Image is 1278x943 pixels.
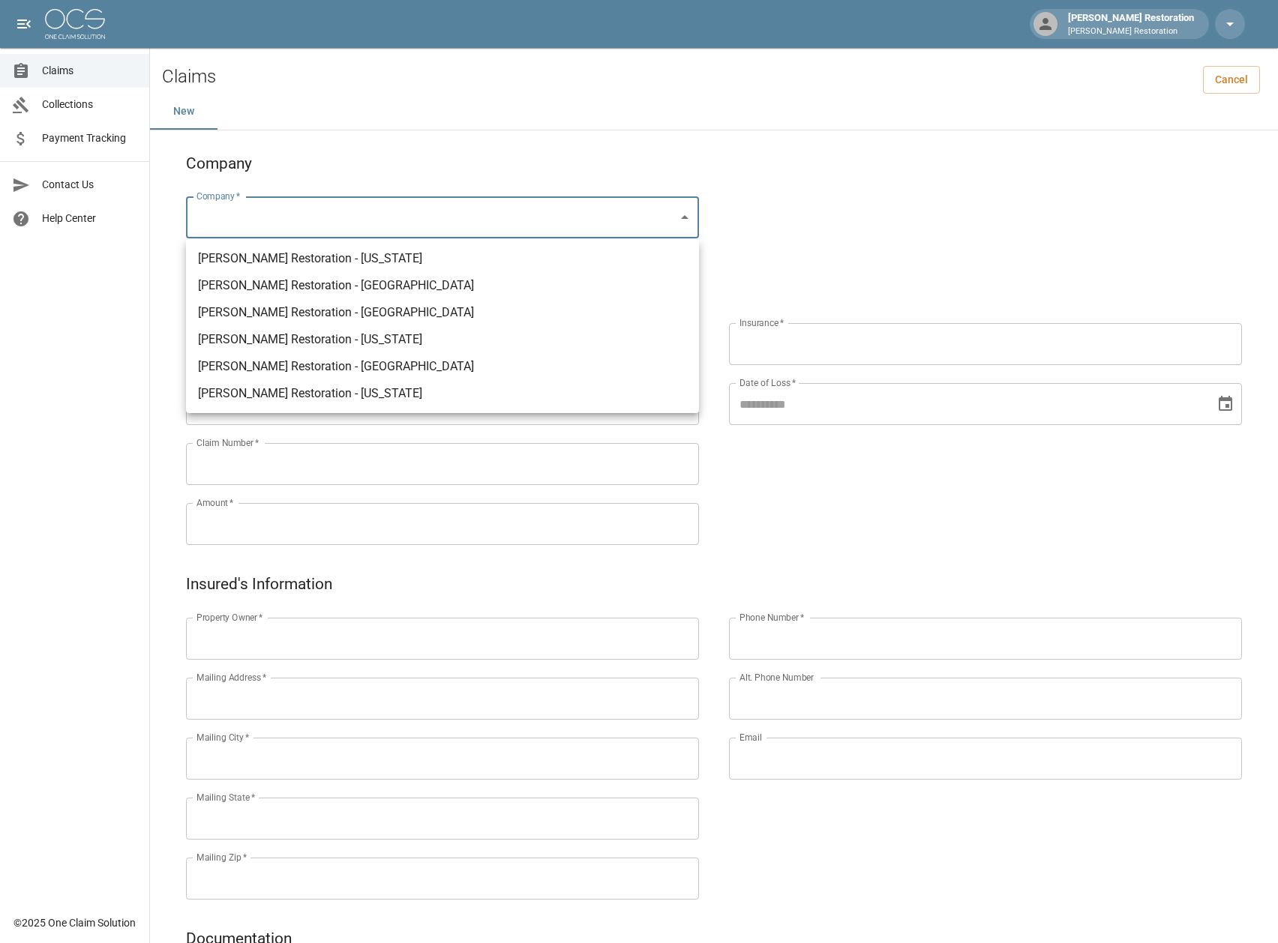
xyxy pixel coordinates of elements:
li: [PERSON_NAME] Restoration - [US_STATE] [186,380,699,407]
li: [PERSON_NAME] Restoration - [GEOGRAPHIC_DATA] [186,353,699,380]
li: [PERSON_NAME] Restoration - [US_STATE] [186,326,699,353]
li: [PERSON_NAME] Restoration - [GEOGRAPHIC_DATA] [186,299,699,326]
li: [PERSON_NAME] Restoration - [US_STATE] [186,245,699,272]
li: [PERSON_NAME] Restoration - [GEOGRAPHIC_DATA] [186,272,699,299]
